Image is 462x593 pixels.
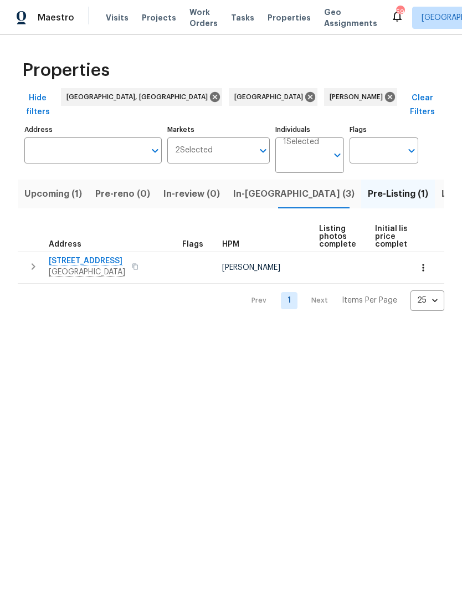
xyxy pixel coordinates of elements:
[324,7,377,29] span: Geo Assignments
[255,143,271,159] button: Open
[330,91,387,103] span: [PERSON_NAME]
[222,264,280,272] span: [PERSON_NAME]
[233,186,355,202] span: In-[GEOGRAPHIC_DATA] (3)
[167,126,270,133] label: Markets
[396,7,404,18] div: 59
[368,186,428,202] span: Pre-Listing (1)
[241,290,444,311] nav: Pagination Navigation
[61,88,222,106] div: [GEOGRAPHIC_DATA], [GEOGRAPHIC_DATA]
[189,7,218,29] span: Work Orders
[342,295,397,306] p: Items Per Page
[324,88,397,106] div: [PERSON_NAME]
[142,12,176,23] span: Projects
[147,143,163,159] button: Open
[175,146,213,155] span: 2 Selected
[319,225,356,248] span: Listing photos complete
[231,14,254,22] span: Tasks
[275,126,344,133] label: Individuals
[182,241,203,248] span: Flags
[405,91,440,119] span: Clear Filters
[163,186,220,202] span: In-review (0)
[66,91,212,103] span: [GEOGRAPHIC_DATA], [GEOGRAPHIC_DATA]
[281,292,297,309] a: Goto page 1
[268,12,311,23] span: Properties
[24,186,82,202] span: Upcoming (1)
[95,186,150,202] span: Pre-reno (0)
[22,91,53,119] span: Hide filters
[222,241,239,248] span: HPM
[18,88,58,122] button: Hide filters
[375,225,412,248] span: Initial list price complete
[283,137,319,147] span: 1 Selected
[330,147,345,163] button: Open
[24,126,162,133] label: Address
[38,12,74,23] span: Maestro
[229,88,317,106] div: [GEOGRAPHIC_DATA]
[410,286,444,315] div: 25
[22,65,110,76] span: Properties
[106,12,129,23] span: Visits
[401,88,444,122] button: Clear Filters
[234,91,307,103] span: [GEOGRAPHIC_DATA]
[49,241,81,248] span: Address
[404,143,419,159] button: Open
[350,126,418,133] label: Flags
